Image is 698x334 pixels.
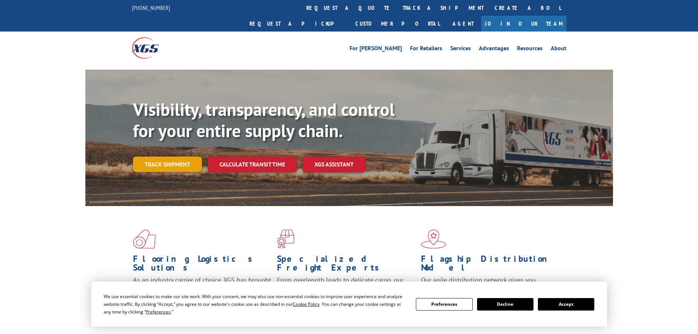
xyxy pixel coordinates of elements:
[104,293,407,316] div: We use essential cookies to make our site work. With your consent, we may also use non-essential ...
[421,254,559,276] h1: Flagship Distribution Model
[91,282,607,327] div: Cookie Consent Prompt
[421,230,446,249] img: xgs-icon-flagship-distribution-model-red
[477,298,533,311] button: Decline
[551,45,566,54] a: About
[146,309,171,315] span: Preferences
[410,45,442,54] a: For Retailers
[277,276,416,308] p: From overlength loads to delicate cargo, our experienced staff knows the best way to move your fr...
[350,16,445,32] a: Customer Portal
[517,45,543,54] a: Resources
[133,157,202,172] a: Track shipment
[416,298,472,311] button: Preferences
[277,254,416,276] h1: Specialized Freight Experts
[133,230,156,249] img: xgs-icon-total-supply-chain-intelligence-red
[445,16,481,32] a: Agent
[244,16,350,32] a: Request a pickup
[479,45,509,54] a: Advantages
[133,98,395,142] b: Visibility, transparency, and control for your entire supply chain.
[293,301,320,307] span: Cookie Policy
[303,157,365,172] a: XGS ASSISTANT
[350,45,402,54] a: For [PERSON_NAME]
[208,157,297,172] a: Calculate transit time
[277,230,294,249] img: xgs-icon-focused-on-flooring-red
[133,276,271,302] span: As an industry carrier of choice, XGS has brought innovation and dedication to flooring logistics...
[421,276,556,293] span: Our agile distribution network gives you nationwide inventory management on demand.
[133,254,272,276] h1: Flooring Logistics Solutions
[481,16,566,32] a: Join Our Team
[538,298,594,311] button: Accept
[132,4,170,11] a: [PHONE_NUMBER]
[450,45,471,54] a: Services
